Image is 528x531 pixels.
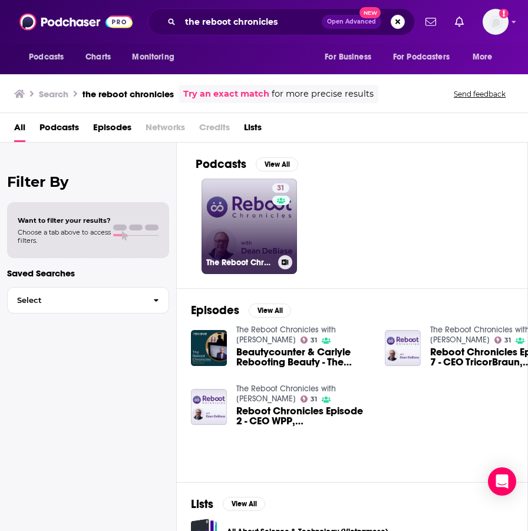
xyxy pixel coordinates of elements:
[148,8,415,35] div: Search podcasts, credits, & more...
[483,9,509,35] button: Show profile menu
[14,118,25,142] a: All
[249,304,291,318] button: View All
[196,157,246,171] h2: Podcasts
[39,118,79,142] a: Podcasts
[421,12,441,32] a: Show notifications dropdown
[393,49,450,65] span: For Podcasters
[325,49,371,65] span: For Business
[311,338,317,343] span: 31
[191,497,213,512] h2: Lists
[327,19,376,25] span: Open Advanced
[473,49,493,65] span: More
[450,12,468,32] a: Show notifications dropdown
[93,118,131,142] a: Episodes
[8,296,144,304] span: Select
[504,338,511,343] span: 31
[39,88,68,100] h3: Search
[301,337,318,344] a: 31
[256,157,298,171] button: View All
[19,11,133,33] img: Podchaser - Follow, Share and Rate Podcasts
[82,88,174,100] h3: the reboot chronicles
[499,9,509,18] svg: Add a profile image
[7,173,169,190] h2: Filter By
[191,330,227,366] img: Beautycounter & Carlyle Rebooting Beauty - The Reboot Chronicles with Gregg Renfrew
[191,389,227,425] img: Reboot Chronicles Episode 2 - CEO WPP, Martin Sorrell
[223,497,265,511] button: View All
[236,406,371,426] a: Reboot Chronicles Episode 2 - CEO WPP, Martin Sorrell
[206,258,273,268] h3: The Reboot Chronicles with [PERSON_NAME]
[7,268,169,279] p: Saved Searches
[322,15,381,29] button: Open AdvancedNew
[277,183,285,194] span: 31
[180,12,322,31] input: Search podcasts, credits, & more...
[244,118,262,142] a: Lists
[124,46,189,68] button: open menu
[385,46,467,68] button: open menu
[196,157,298,171] a: PodcastsView All
[21,46,79,68] button: open menu
[236,325,336,345] a: The Reboot Chronicles with Dean DeBiase
[385,330,421,366] img: Reboot Chronicles Episode 7 - CEO TricorBraun, Court Carruthers
[202,179,297,274] a: 31The Reboot Chronicles with [PERSON_NAME]
[78,46,118,68] a: Charts
[359,7,381,18] span: New
[311,397,317,402] span: 31
[236,347,371,367] a: Beautycounter & Carlyle Rebooting Beauty - The Reboot Chronicles with Gregg Renfrew
[301,395,318,403] a: 31
[146,118,185,142] span: Networks
[29,49,64,65] span: Podcasts
[450,89,509,99] button: Send feedback
[316,46,386,68] button: open menu
[494,337,511,344] a: 31
[236,347,371,367] span: Beautycounter & Carlyle Rebooting Beauty - The Reboot Chronicles with [PERSON_NAME]
[18,216,111,225] span: Want to filter your results?
[191,303,239,318] h2: Episodes
[236,384,336,404] a: The Reboot Chronicles with Dean DeBiase
[272,87,374,101] span: for more precise results
[483,9,509,35] span: Logged in as amooers
[7,287,169,314] button: Select
[272,183,289,193] a: 31
[191,497,265,512] a: ListsView All
[464,46,507,68] button: open menu
[85,49,111,65] span: Charts
[199,118,230,142] span: Credits
[183,87,269,101] a: Try an exact match
[18,228,111,245] span: Choose a tab above to access filters.
[488,467,516,496] div: Open Intercom Messenger
[236,406,371,426] span: Reboot Chronicles Episode 2 - CEO WPP, [PERSON_NAME]
[191,303,291,318] a: EpisodesView All
[483,9,509,35] img: User Profile
[132,49,174,65] span: Monitoring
